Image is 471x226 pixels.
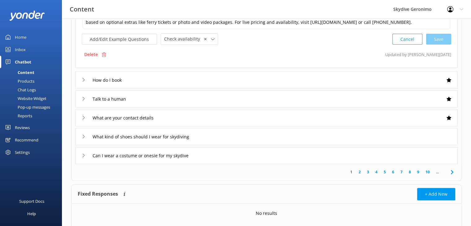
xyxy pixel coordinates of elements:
span: Check availability [164,36,204,42]
a: 3 [364,169,372,175]
a: Content [4,68,62,77]
img: yonder-white-logo.png [9,11,45,21]
textarea: Prices start from $439 AUD for the 10,000ft [GEOGRAPHIC_DATA] Tandem Skydive and $549 AUD for the... [82,10,451,29]
p: Updated by [PERSON_NAME] [DATE] [385,49,451,60]
a: Products [4,77,62,85]
div: Chatbot [15,56,31,68]
div: Content [4,68,34,77]
a: 4 [372,169,381,175]
a: 10 [422,169,433,175]
a: Pop-up messages [4,103,62,111]
button: + Add New [417,188,455,200]
a: 8 [406,169,414,175]
a: Chat Logs [4,85,62,94]
a: 5 [381,169,389,175]
span: ✕ [204,36,207,42]
div: Pop-up messages [4,103,50,111]
a: 2 [355,169,364,175]
a: 7 [397,169,406,175]
div: Inbox [15,43,26,56]
a: 1 [347,169,355,175]
p: Delete [84,51,98,58]
a: Website Widget [4,94,62,103]
div: Help [27,207,36,220]
div: Website Widget [4,94,46,103]
a: 6 [389,169,397,175]
div: Products [4,77,34,85]
span: ... [433,169,442,175]
div: Reports [4,111,32,120]
div: Recommend [15,134,38,146]
a: 9 [414,169,422,175]
h3: Content [70,4,94,14]
div: Home [15,31,26,43]
button: Cancel [392,34,422,45]
h4: Fixed Responses [78,188,118,200]
p: No results [256,210,277,217]
button: Add/Edit Example Questions [82,34,157,45]
a: Reports [4,111,62,120]
div: Support Docs [19,195,44,207]
div: Reviews [15,121,30,134]
div: Chat Logs [4,85,36,94]
div: Settings [15,146,30,159]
